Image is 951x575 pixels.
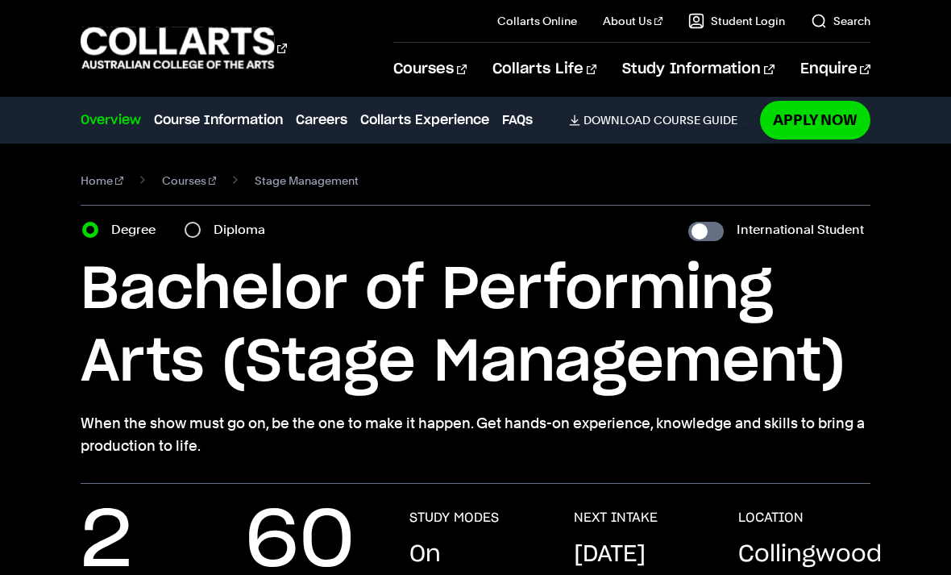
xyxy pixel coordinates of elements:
[111,219,165,241] label: Degree
[737,219,864,241] label: International Student
[81,510,132,574] p: 2
[81,254,870,399] h1: Bachelor of Performing Arts (Stage Management)
[603,13,662,29] a: About Us
[245,510,355,574] p: 60
[738,510,804,526] h3: LOCATION
[688,13,785,29] a: Student Login
[574,510,658,526] h3: NEXT INTAKE
[811,13,870,29] a: Search
[800,43,870,96] a: Enquire
[154,110,283,130] a: Course Information
[81,412,870,457] p: When the show must go on, be the one to make it happen. Get hands-on experience, knowledge and sk...
[360,110,489,130] a: Collarts Experience
[255,169,359,192] span: Stage Management
[497,13,577,29] a: Collarts Online
[492,43,596,96] a: Collarts Life
[214,219,275,241] label: Diploma
[81,110,141,130] a: Overview
[574,539,646,571] p: [DATE]
[583,113,650,127] span: Download
[409,510,499,526] h3: STUDY MODES
[760,101,870,139] a: Apply Now
[622,43,774,96] a: Study Information
[81,169,123,192] a: Home
[81,25,287,71] div: Go to homepage
[569,113,750,127] a: DownloadCourse Guide
[162,169,217,192] a: Courses
[296,110,347,130] a: Careers
[502,110,533,130] a: FAQs
[393,43,467,96] a: Courses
